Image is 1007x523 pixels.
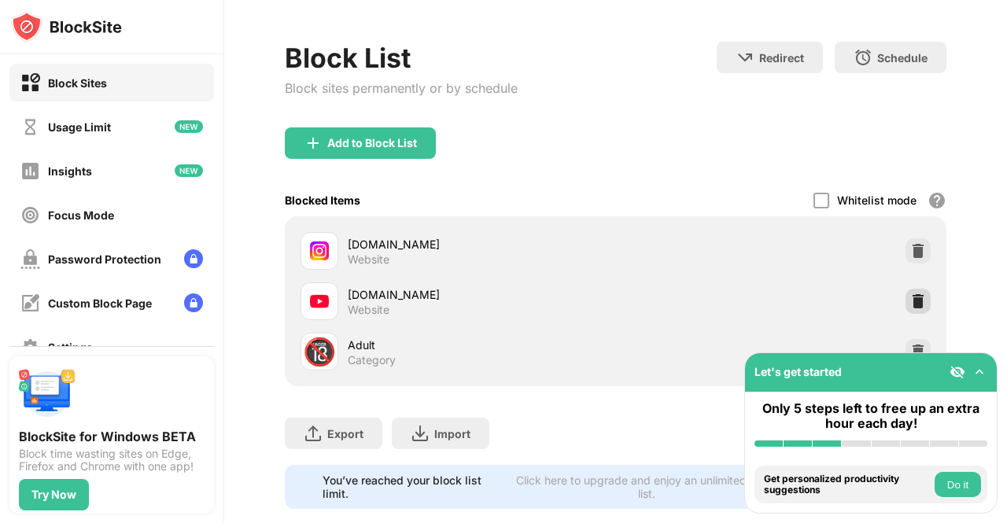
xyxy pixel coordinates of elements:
img: insights-off.svg [20,161,40,181]
div: You’ve reached your block list limit. [323,473,503,500]
div: Get personalized productivity suggestions [764,473,931,496]
img: block-on.svg [20,73,40,93]
div: Block List [285,42,518,74]
button: Do it [935,472,981,497]
img: omni-setup-toggle.svg [972,364,987,380]
div: Insights [48,164,92,178]
div: Custom Block Page [48,296,152,310]
div: Block sites permanently or by schedule [285,80,518,96]
img: logo-blocksite.svg [11,11,122,42]
div: [DOMAIN_NAME] [348,236,616,252]
img: password-protection-off.svg [20,249,40,269]
div: Usage Limit [48,120,111,134]
img: lock-menu.svg [184,293,203,312]
img: focus-off.svg [20,205,40,225]
img: favicons [310,292,329,311]
img: eye-not-visible.svg [950,364,965,380]
div: Settings [48,341,93,354]
div: Website [348,303,389,317]
div: Click here to upgrade and enjoy an unlimited block list. [512,473,783,500]
div: Password Protection [48,252,161,266]
img: push-desktop.svg [19,366,76,422]
img: lock-menu.svg [184,249,203,268]
img: favicons [310,241,329,260]
div: Blocked Items [285,193,360,207]
div: Website [348,252,389,267]
div: Category [348,353,396,367]
div: Whitelist mode [837,193,917,207]
div: [DOMAIN_NAME] [348,286,616,303]
img: new-icon.svg [175,164,203,177]
div: Let's get started [754,365,842,378]
div: Schedule [877,51,928,64]
div: Add to Block List [327,137,417,149]
img: new-icon.svg [175,120,203,133]
img: time-usage-off.svg [20,117,40,137]
div: Block time wasting sites on Edge, Firefox and Chrome with one app! [19,447,205,473]
div: Adult [348,337,616,353]
img: settings-off.svg [20,337,40,357]
div: Only 5 steps left to free up an extra hour each day! [754,401,987,431]
div: Export [327,427,363,440]
div: Try Now [31,488,76,501]
div: Focus Mode [48,208,114,222]
div: Block Sites [48,76,107,90]
img: customize-block-page-off.svg [20,293,40,313]
div: 🔞 [303,336,336,368]
div: Import [434,427,470,440]
div: Redirect [759,51,804,64]
div: BlockSite for Windows BETA [19,429,205,444]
